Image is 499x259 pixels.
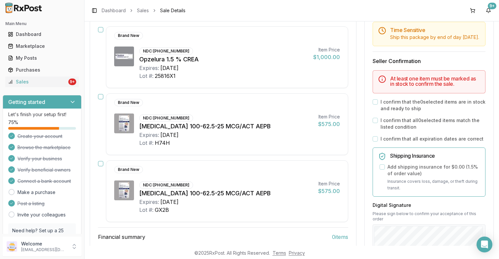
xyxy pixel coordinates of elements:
[387,178,480,191] p: Insurance covers loss, damage, or theft during transit.
[318,120,340,128] div: $575.00
[3,77,82,87] button: Sales9+
[98,233,145,241] span: Financial summary
[139,114,193,122] div: NDC: [PHONE_NUMBER]
[139,55,308,64] div: Opzelura 1.5 % CREA
[273,250,286,256] a: Terms
[139,206,153,214] div: Lot #:
[318,187,340,195] div: $575.00
[390,27,480,33] h5: Time Sensitive
[17,144,71,151] span: Browse the marketplace
[8,67,76,73] div: Purchases
[5,64,79,76] a: Purchases
[139,198,159,206] div: Expires:
[139,139,153,147] div: Lot #:
[12,227,72,247] p: Need help? Set up a 25 minute call with our team to set up.
[139,181,193,189] div: NDC: [PHONE_NUMBER]
[3,65,82,75] button: Purchases
[17,178,71,184] span: Connect a bank account
[155,206,169,214] div: GX2B
[313,47,340,53] div: Item Price
[483,5,494,16] button: 9+
[160,64,179,72] div: [DATE]
[8,79,67,85] div: Sales
[139,131,159,139] div: Expires:
[114,32,143,39] div: Brand New
[139,72,153,80] div: Lot #:
[332,233,348,241] span: 0 item s
[5,40,79,52] a: Marketplace
[313,53,340,61] div: $1,000.00
[114,166,143,173] div: Brand New
[381,136,483,142] label: I confirm that all expiration dates are correct
[5,52,79,64] a: My Posts
[318,113,340,120] div: Item Price
[8,55,76,61] div: My Posts
[155,139,170,147] div: H74H
[68,79,76,85] div: 9+
[289,250,305,256] a: Privacy
[155,72,176,80] div: 25816X1
[114,180,134,200] img: Trelegy Ellipta 100-62.5-25 MCG/ACT AEPB
[17,133,62,140] span: Create your account
[160,7,185,14] span: Sale Details
[390,153,480,158] h5: Shipping Insurance
[390,76,480,86] h5: At least one item must be marked as in stock to confirm the sale.
[17,200,45,207] span: Post a listing
[102,7,126,14] a: Dashboard
[373,57,485,65] h3: Seller Confirmation
[137,7,149,14] a: Sales
[381,117,485,130] label: I confirm that all 0 selected items match the listed condition
[139,48,193,55] div: NDC: [PHONE_NUMBER]
[8,119,18,126] span: 75 %
[373,211,485,222] p: Please sign below to confirm your acceptance of this order
[8,111,76,118] p: Let's finish your setup first!
[114,47,134,66] img: Opzelura 1.5 % CREA
[17,189,55,196] a: Make a purchase
[114,113,134,133] img: Trelegy Ellipta 100-62.5-25 MCG/ACT AEPB
[5,21,79,26] h2: Main Menu
[3,53,82,63] button: My Posts
[5,28,79,40] a: Dashboard
[318,180,340,187] div: Item Price
[114,99,143,106] div: Brand New
[8,43,76,49] div: Marketplace
[381,99,485,112] label: I confirm that the 0 selected items are in stock and ready to ship
[139,64,159,72] div: Expires:
[488,3,496,9] div: 9+
[8,31,76,38] div: Dashboard
[3,3,45,13] img: RxPost Logo
[17,155,62,162] span: Verify your business
[373,202,485,209] h3: Digital Signature
[17,167,71,173] span: Verify beneficial owners
[8,98,45,106] h3: Getting started
[21,241,67,247] p: Welcome
[160,198,179,206] div: [DATE]
[387,164,480,177] label: Add shipping insurance for $0.00 ( 1.5 % of order value)
[390,34,479,40] span: Ship this package by end of day [DATE] .
[139,189,313,198] div: [MEDICAL_DATA] 100-62.5-25 MCG/ACT AEPB
[477,237,492,252] div: Open Intercom Messenger
[17,211,66,218] a: Invite your colleagues
[5,76,79,88] a: Sales9+
[3,41,82,51] button: Marketplace
[21,247,67,252] p: [EMAIL_ADDRESS][DOMAIN_NAME]
[7,241,17,252] img: User avatar
[3,29,82,40] button: Dashboard
[139,122,313,131] div: [MEDICAL_DATA] 100-62.5-25 MCG/ACT AEPB
[102,7,185,14] nav: breadcrumb
[160,131,179,139] div: [DATE]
